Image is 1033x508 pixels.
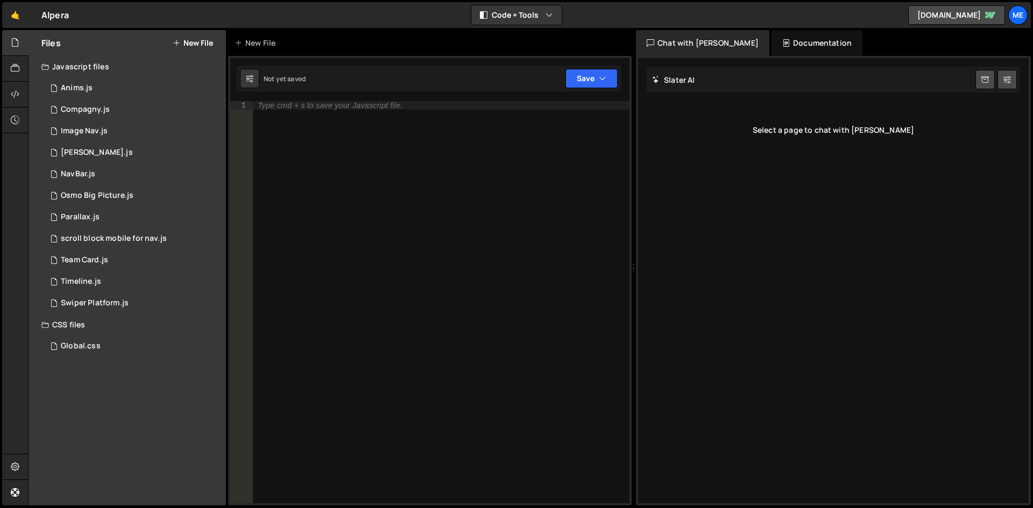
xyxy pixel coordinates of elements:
div: Swiper Platform.js [61,298,129,308]
div: Osmo Big Picture.js [61,191,133,201]
div: 16285/43939.js [41,249,226,271]
div: NavBar.js [61,169,95,179]
div: Team Card.js [61,255,108,265]
div: Parallax.js [61,212,100,222]
div: Compagny.js [61,105,110,115]
div: 16285/46636.js [41,228,226,249]
div: 16285/45492.js [41,206,226,228]
div: 16285/44842.js [41,185,226,206]
div: Not yet saved [264,74,306,83]
div: New File [235,38,280,48]
div: 1 [230,101,253,110]
div: 16285/46368.js [41,120,226,142]
div: 16285/44875.js [41,271,226,292]
div: 16285/43940.css [41,335,226,357]
h2: Files [41,37,61,49]
button: New File [173,39,213,47]
div: 16285/45494.js [41,142,226,163]
div: Type cmd + s to save your Javascript file. [258,102,402,109]
div: Timeline.js [61,277,101,287]
div: Anims.js [61,83,93,93]
div: 16285/43961.js [41,292,226,314]
div: CSS files [29,314,226,335]
button: Save [565,69,618,88]
button: Code + Tools [471,5,562,25]
div: Chat with [PERSON_NAME] [636,30,769,56]
h2: Slater AI [652,75,695,85]
div: 16285/44894.js [41,77,226,99]
div: Image Nav.js [61,126,108,136]
div: Documentation [772,30,862,56]
div: 16285/44080.js [41,99,226,120]
div: [PERSON_NAME].js [61,148,133,158]
a: [DOMAIN_NAME] [908,5,1005,25]
div: Global.css [61,341,101,351]
div: Javascript files [29,56,226,77]
div: scroll block mobile for nav.js [61,234,167,244]
div: Alpera [41,9,69,22]
a: Me [1008,5,1028,25]
div: 16285/44885.js [41,163,226,185]
div: Select a page to chat with [PERSON_NAME] [647,109,1020,152]
a: 🤙 [2,2,29,28]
